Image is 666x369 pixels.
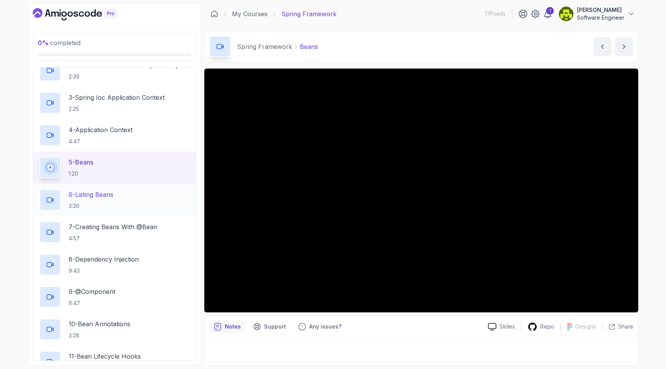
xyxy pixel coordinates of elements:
[39,92,190,114] button: 3-Spring Ioc Application Context2:25
[39,157,190,178] button: 5-Beans1:20
[69,332,130,339] p: 3:28
[618,323,633,330] p: Share
[210,10,218,18] a: Dashboard
[558,6,635,22] button: user profile image[PERSON_NAME]Software Engineer
[39,286,190,308] button: 9-@Component6:47
[546,7,554,15] div: 1
[540,323,554,330] p: Repo
[69,190,113,199] p: 6 - Listing Beans
[281,9,336,18] p: Spring Framework
[232,9,267,18] a: My Courses
[38,39,81,47] span: completed
[294,320,346,333] button: Feedback button
[39,254,190,275] button: 8-Dependency Injection9:43
[69,125,133,134] p: 4 - Application Context
[575,323,596,330] p: Designs
[543,9,552,18] a: 1
[69,222,157,231] p: 7 - Creating Beans With @Bean
[249,320,291,333] button: Support button
[559,7,573,21] img: user profile image
[309,323,341,330] p: Any issues?
[209,320,246,333] button: notes button
[577,6,624,14] p: [PERSON_NAME]
[39,221,190,243] button: 7-Creating Beans With @Bean4:57
[39,60,190,81] button: 2-Inversion Control And Dependency Injection2:39
[39,189,190,211] button: 6-Listing Beans3:30
[69,235,157,242] p: 4:57
[69,299,115,307] p: 6:47
[39,124,190,146] button: 4-Application Context4:47
[521,322,560,332] a: Repo
[482,323,521,331] a: Slides
[69,287,115,296] p: 9 - @Component
[69,267,139,275] p: 9:43
[39,319,190,340] button: 10-Bean Annotations3:28
[615,37,633,56] button: next content
[264,323,286,330] p: Support
[69,158,93,167] p: 5 - Beans
[499,323,515,330] p: Slides
[69,352,141,361] p: 11 - Bean Lifecycle Hooks
[485,10,506,18] p: 17 Points
[69,202,113,210] p: 3:30
[69,170,93,178] p: 1:20
[602,323,633,330] button: Share
[69,93,165,102] p: 3 - Spring Ioc Application Context
[69,105,165,113] p: 2:25
[204,69,638,312] iframe: 5 - Beans
[69,138,133,145] p: 4:47
[300,42,318,51] p: Beans
[237,42,292,51] p: Spring Framework
[577,14,624,22] p: Software Engineer
[33,8,135,20] a: Dashboard
[69,255,139,264] p: 8 - Dependency Injection
[69,319,130,329] p: 10 - Bean Annotations
[225,323,241,330] p: Notes
[38,39,49,47] span: 0 %
[69,73,190,81] p: 2:39
[593,37,612,56] button: previous content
